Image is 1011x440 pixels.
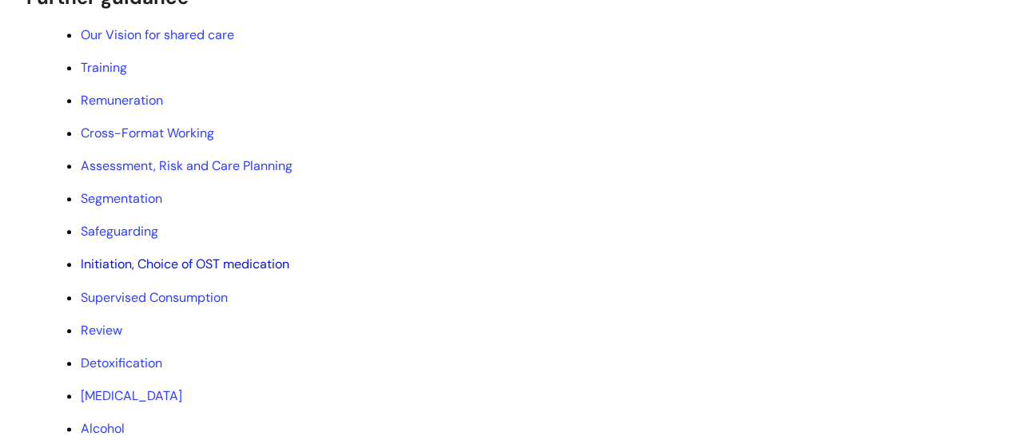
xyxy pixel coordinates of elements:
a: Remuneration [81,92,163,109]
a: Training [81,59,127,76]
a: Detoxification [81,355,162,371]
a: Our Vision for shared care [81,26,234,43]
a: [MEDICAL_DATA] [81,387,182,404]
a: Safeguarding [81,223,158,240]
a: Initiation, Choice of OST medication [81,256,289,272]
a: Alcohol [81,420,125,437]
a: Supervised Consumption [81,289,228,306]
a: Review [81,322,122,339]
a: Assessment, Risk and Care Planning [81,157,293,174]
a: Segmentation [81,190,162,207]
a: Cross-Format Working [81,125,214,141]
